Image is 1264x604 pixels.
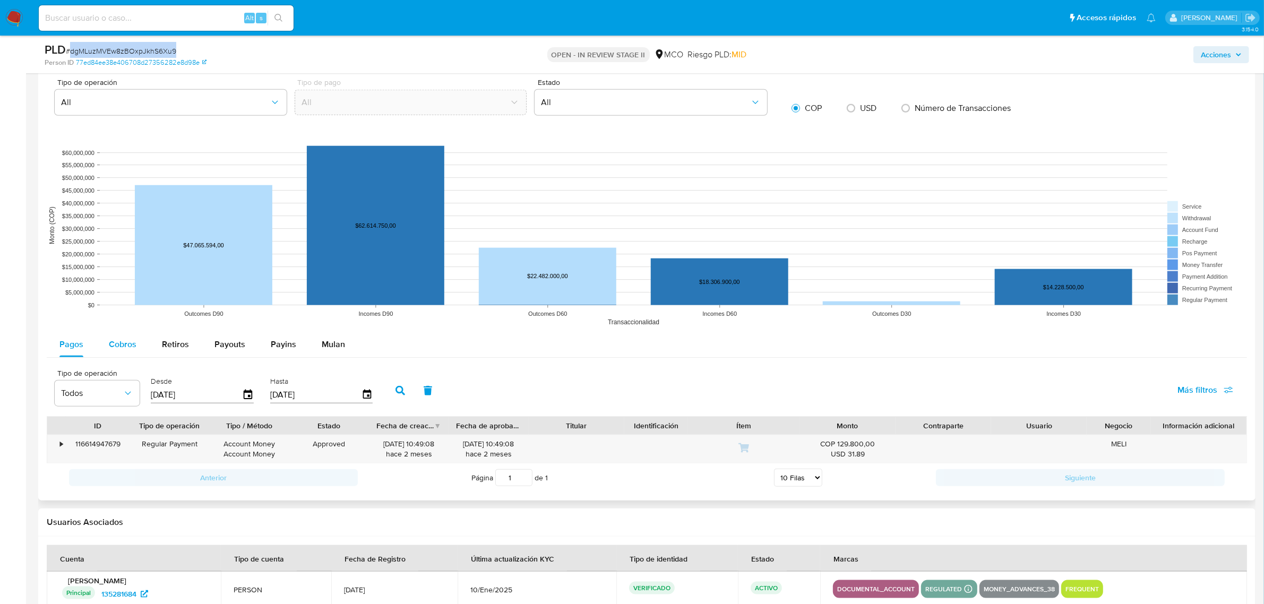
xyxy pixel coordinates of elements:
a: Salir [1245,12,1256,23]
a: Notificaciones [1147,13,1156,22]
div: MCO [654,49,684,61]
button: Acciones [1193,46,1249,63]
a: 77ed84ee38e406708d27356282e8d98e [76,58,207,67]
p: juan.montanobonaga@mercadolibre.com.co [1181,13,1241,23]
span: Riesgo PLD: [688,49,747,61]
h2: Usuarios Asociados [47,517,1247,528]
p: OPEN - IN REVIEW STAGE II [547,47,650,62]
span: # dgMLuzMVEw8zBOxpJkhS6Xu9 [66,46,176,56]
span: 3.154.0 [1242,25,1259,33]
span: Alt [245,13,254,23]
button: search-icon [268,11,289,25]
span: MID [732,48,747,61]
input: Buscar usuario o caso... [39,11,294,25]
span: s [260,13,263,23]
span: Accesos rápidos [1077,12,1136,23]
b: PLD [45,41,66,58]
b: Person ID [45,58,74,67]
span: Acciones [1201,46,1231,63]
